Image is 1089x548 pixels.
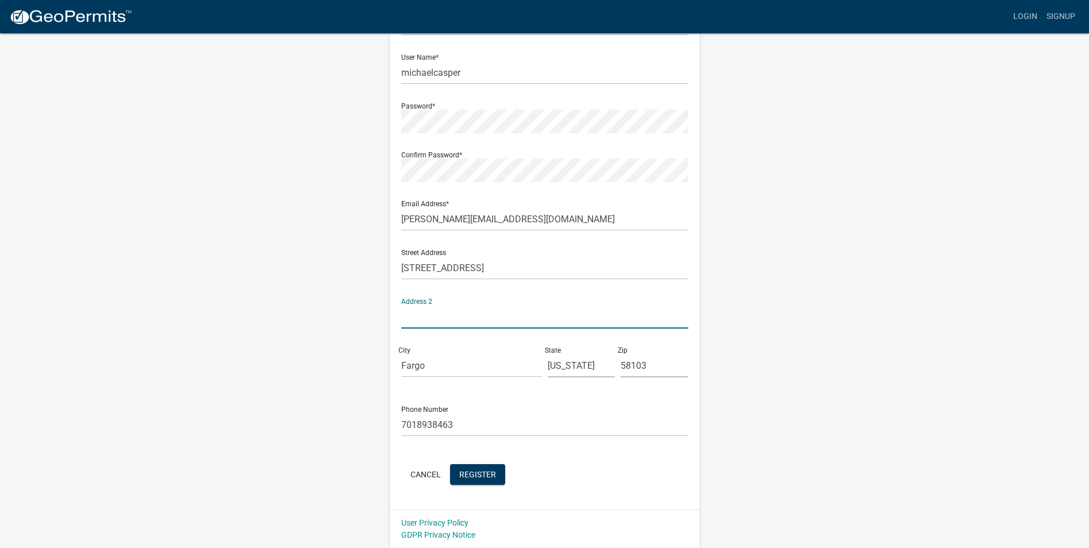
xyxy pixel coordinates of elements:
[1009,6,1042,28] a: Login
[401,464,450,485] button: Cancel
[1042,6,1080,28] a: Signup
[401,518,468,527] a: User Privacy Policy
[450,464,505,485] button: Register
[459,469,496,478] span: Register
[401,530,475,539] a: GDPR Privacy Notice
